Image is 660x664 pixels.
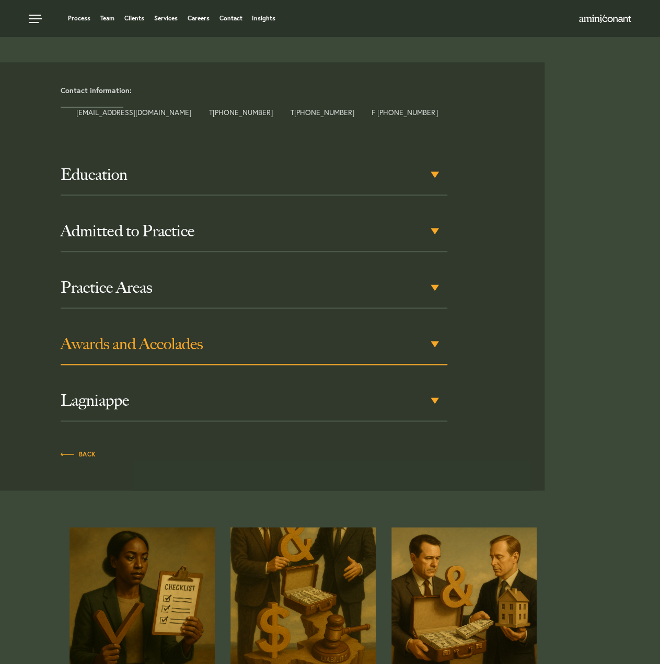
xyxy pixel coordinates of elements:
span: T [209,109,273,116]
h3: Practice Areas [61,278,448,297]
a: [PHONE_NUMBER] [213,107,273,117]
a: Insights [252,15,275,21]
a: Contact [219,15,242,21]
span: Back [61,451,96,457]
a: Clients [124,15,144,21]
h3: Lagniappe [61,391,448,410]
a: Careers [188,15,210,21]
a: [EMAIL_ADDRESS][DOMAIN_NAME] [76,107,191,117]
img: Amini & Conant [579,15,631,23]
a: [PHONE_NUMBER] [294,107,354,117]
a: Team [100,15,114,21]
span: F [PHONE_NUMBER] [372,109,437,116]
a: Back [61,448,96,459]
a: Home [579,15,631,24]
h3: Education [61,165,448,184]
h3: Awards and Accolades [61,335,448,353]
a: Services [154,15,178,21]
a: Process [68,15,90,21]
h3: Admitted to Practice [61,222,448,241]
strong: Contact information: [61,85,132,95]
span: T [290,109,354,116]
